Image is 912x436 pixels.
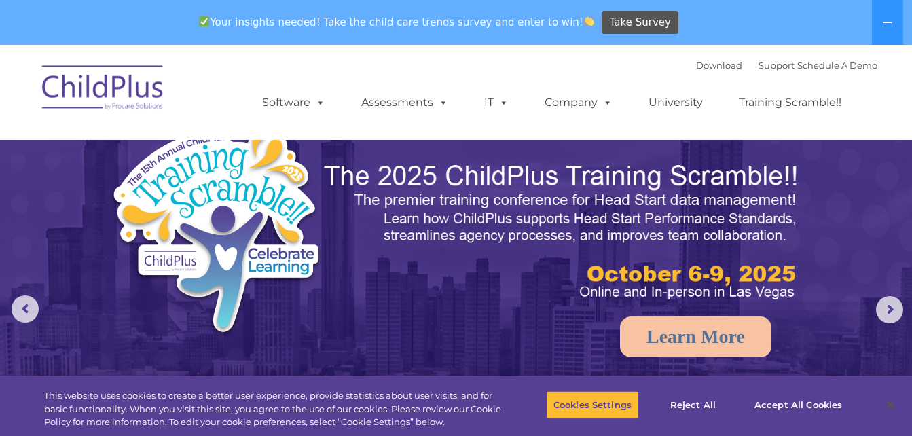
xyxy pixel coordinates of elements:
[620,316,771,357] a: Learn More
[696,60,877,71] font: |
[44,389,502,429] div: This website uses cookies to create a better user experience, provide statistics about user visit...
[531,89,626,116] a: Company
[725,89,855,116] a: Training Scramble!!
[199,16,209,26] img: ✅
[875,390,905,420] button: Close
[194,9,600,35] span: Your insights needed! Take the child care trends survey and enter to win!
[602,11,678,35] a: Take Survey
[635,89,716,116] a: University
[759,60,795,71] a: Support
[610,11,671,35] span: Take Survey
[747,390,850,419] button: Accept All Cookies
[348,89,462,116] a: Assessments
[189,145,247,156] span: Phone number
[189,90,230,100] span: Last name
[546,390,639,419] button: Cookies Settings
[651,390,735,419] button: Reject All
[797,60,877,71] a: Schedule A Demo
[471,89,522,116] a: IT
[249,89,339,116] a: Software
[35,56,171,124] img: ChildPlus by Procare Solutions
[696,60,742,71] a: Download
[584,16,594,26] img: 👏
